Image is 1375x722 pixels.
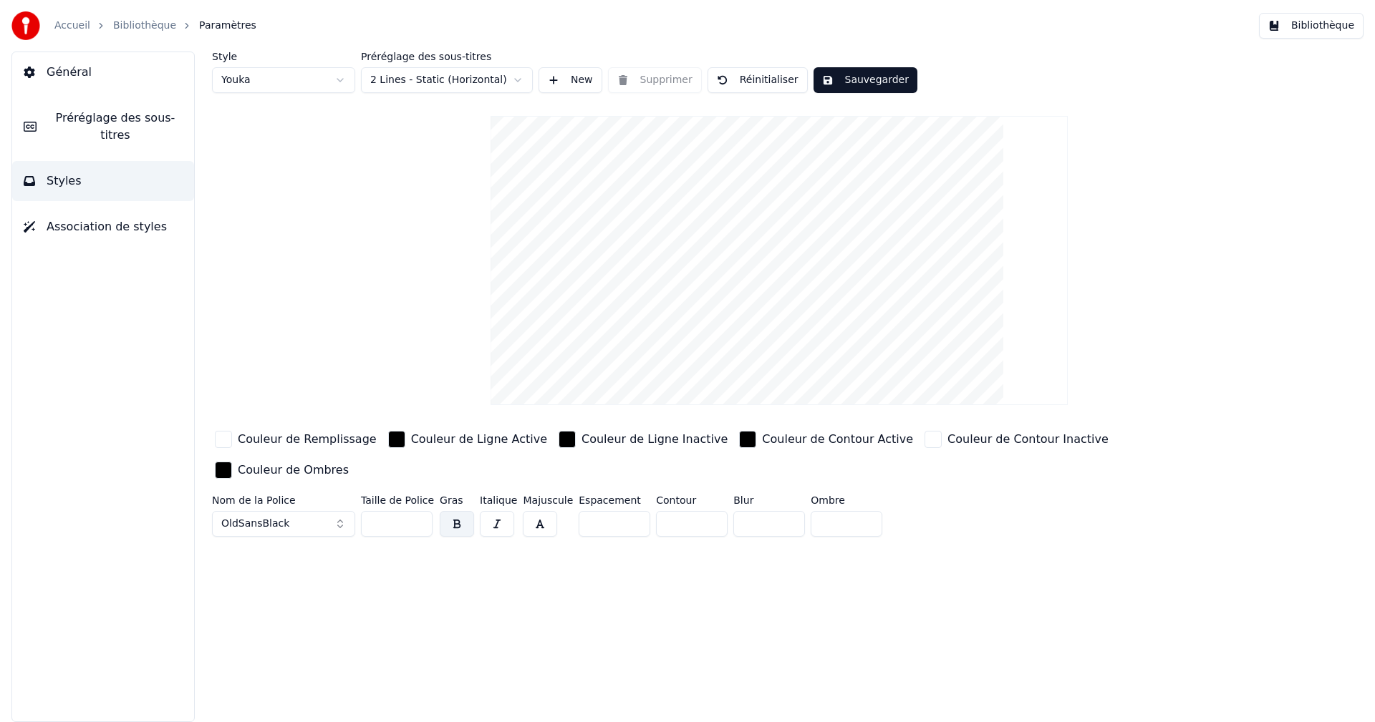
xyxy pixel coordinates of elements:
[733,495,805,505] label: Blur
[12,52,194,92] button: Général
[539,67,602,93] button: New
[212,459,352,482] button: Couleur de Ombres
[708,67,808,93] button: Réinitialiser
[556,428,730,451] button: Couleur de Ligne Inactive
[523,495,573,505] label: Majuscule
[47,218,167,235] span: Association de styles
[736,428,916,451] button: Couleur de Contour Active
[221,517,289,531] span: OldSansBlack
[947,431,1109,448] div: Couleur de Contour Inactive
[11,11,40,40] img: youka
[238,431,377,448] div: Couleur de Remplissage
[922,428,1111,451] button: Couleur de Contour Inactive
[12,98,194,155] button: Préréglage des sous-titres
[12,161,194,201] button: Styles
[54,19,90,33] a: Accueil
[579,495,650,505] label: Espacement
[656,495,728,505] label: Contour
[212,52,355,62] label: Style
[48,109,183,144] span: Préréglage des sous-titres
[440,495,474,505] label: Gras
[762,431,913,448] div: Couleur de Contour Active
[582,431,728,448] div: Couleur de Ligne Inactive
[811,495,882,505] label: Ombre
[47,172,82,190] span: Styles
[113,19,176,33] a: Bibliothèque
[385,428,550,451] button: Couleur de Ligne Active
[54,19,256,33] nav: breadcrumb
[212,428,380,451] button: Couleur de Remplissage
[814,67,917,93] button: Sauvegarder
[411,431,547,448] div: Couleur de Ligne Active
[361,495,434,505] label: Taille de Police
[47,64,92,81] span: Général
[480,495,517,505] label: Italique
[361,52,533,62] label: Préréglage des sous-titres
[199,19,256,33] span: Paramètres
[12,207,194,247] button: Association de styles
[238,462,349,479] div: Couleur de Ombres
[1259,13,1364,39] button: Bibliothèque
[212,495,355,505] label: Nom de la Police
